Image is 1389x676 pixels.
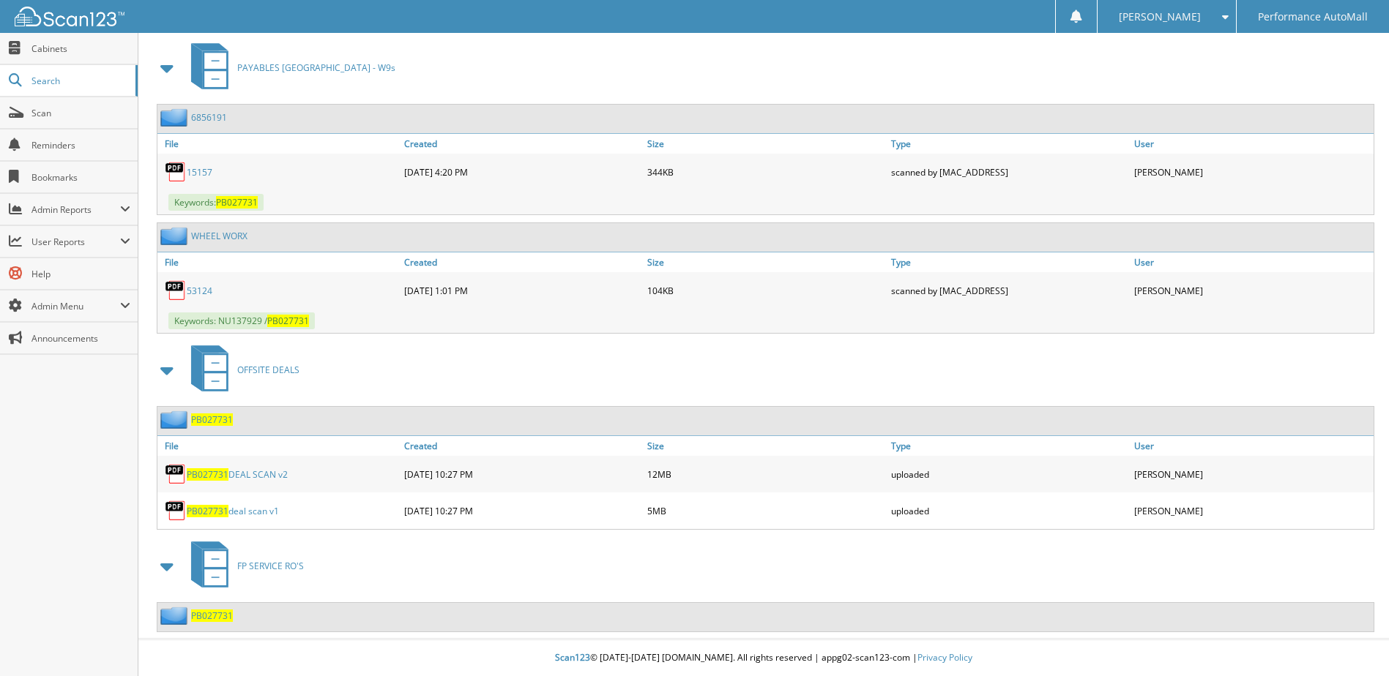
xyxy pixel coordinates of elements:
div: [PERSON_NAME] [1131,276,1374,305]
a: User [1131,436,1374,456]
div: 12MB [644,459,887,489]
a: Privacy Policy [917,651,972,664]
img: PDF.png [165,463,187,485]
a: WHEEL WORX [191,230,247,242]
div: [DATE] 4:20 PM [401,157,644,187]
div: 104KB [644,276,887,305]
span: Scan123 [555,651,590,664]
div: 5MB [644,496,887,525]
div: uploaded [887,459,1131,489]
span: Admin Menu [31,300,120,312]
a: PB027731deal scan v1 [187,505,279,517]
img: folder2.png [160,606,191,625]
div: uploaded [887,496,1131,525]
span: PB027731 [267,315,309,327]
iframe: Chat Widget [1316,606,1389,676]
img: PDF.png [165,500,187,522]
a: User [1131,134,1374,154]
div: [DATE] 10:27 PM [401,459,644,489]
a: Created [401,252,644,272]
a: File [157,436,401,456]
span: Scan [31,107,130,119]
span: OFFSITE DEALS [237,364,299,376]
span: Bookmarks [31,171,130,184]
a: 6856191 [191,111,227,124]
a: File [157,134,401,154]
span: PB027731 [187,505,228,517]
span: Help [31,268,130,280]
a: 15157 [187,166,212,179]
span: FP SERVICE RO'S [237,560,304,572]
img: PDF.png [165,279,187,301]
div: [PERSON_NAME] [1131,459,1374,489]
a: PAYABLES [GEOGRAPHIC_DATA] - W9s [182,39,395,97]
span: [PERSON_NAME] [1119,12,1201,21]
a: Size [644,134,887,154]
a: OFFSITE DEALS [182,341,299,399]
a: Created [401,436,644,456]
span: PB027731 [216,196,258,209]
img: folder2.png [160,108,191,127]
div: [DATE] 1:01 PM [401,276,644,305]
a: Type [887,252,1131,272]
img: PDF.png [165,161,187,183]
div: [PERSON_NAME] [1131,496,1374,525]
span: Keywords: NU137929 / [168,312,315,329]
span: Search [31,75,128,87]
span: Keywords: [168,194,264,211]
img: folder2.png [160,227,191,245]
a: User [1131,252,1374,272]
span: Performance AutoMall [1258,12,1368,21]
a: PB027731 [191,609,233,622]
a: Type [887,134,1131,154]
span: Admin Reports [31,203,120,216]
a: Size [644,252,887,272]
span: Cabinets [31,42,130,55]
span: PB027731 [187,468,228,481]
div: [PERSON_NAME] [1131,157,1374,187]
a: File [157,252,401,272]
span: Reminders [31,139,130,151]
span: PAYABLES [GEOGRAPHIC_DATA] - W9s [237,61,395,74]
div: scanned by [MAC_ADDRESS] [887,157,1131,187]
a: FP SERVICE RO'S [182,537,304,595]
img: folder2.png [160,410,191,429]
span: User Reports [31,236,120,248]
div: © [DATE]-[DATE] [DOMAIN_NAME]. All rights reserved | appg02-scan123-com | [138,640,1389,676]
span: Announcements [31,332,130,345]
img: scan123-logo-white.svg [15,7,124,26]
a: PB027731DEAL SCAN v2 [187,468,288,481]
a: Type [887,436,1131,456]
div: scanned by [MAC_ADDRESS] [887,276,1131,305]
a: 53124 [187,285,212,297]
a: Size [644,436,887,456]
div: [DATE] 10:27 PM [401,496,644,525]
a: PB027731 [191,413,233,426]
div: 344KB [644,157,887,187]
a: Created [401,134,644,154]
